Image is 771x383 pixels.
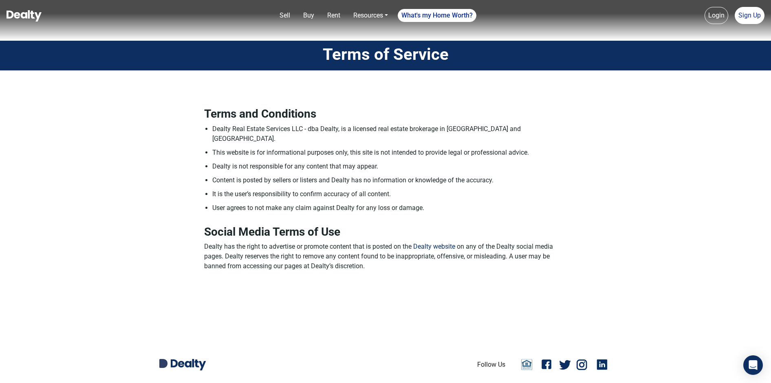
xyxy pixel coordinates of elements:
a: Sell [276,7,293,24]
a: Linkedin [595,357,612,373]
li: Dealty is not responsible for any content that may appear. [212,162,567,171]
h1: Terms of Service [6,45,765,64]
li: User agrees to not make any claim against Dealty for any loss or damage. [212,203,567,213]
a: Facebook [539,357,555,373]
li: Follow Us [477,360,505,370]
a: Resources [350,7,391,24]
a: What's my Home Worth? [398,9,476,22]
li: This website is for informational purposes only, this site is not intended to provide legal or pr... [212,148,567,158]
div: Dealty has the right to advertise or promote content that is posted on the on any of the Dealty s... [192,95,579,283]
a: Buy [300,7,317,24]
h4: Terms and Conditions [204,107,567,121]
a: Sign Up [735,7,764,24]
a: Email [518,359,535,371]
h4: Social Media Terms of Use [204,225,567,239]
li: It is the user’s responsibility to confirm accuracy of all content. [212,189,567,199]
li: Content is posted by sellers or listers and Dealty has no information or knowledge of the accuracy. [212,175,567,185]
img: Dealty [171,359,206,370]
li: Dealty Real Estate Services LLC - dba Dealty, is a licensed real estate brokerage in [GEOGRAPHIC_... [212,124,567,144]
div: Open Intercom Messenger [743,355,763,375]
a: Instagram [575,357,591,373]
a: Dealty website [412,243,457,250]
a: Twitter [559,357,571,373]
a: Login [705,7,728,24]
img: Dealty - Buy, Sell & Rent Homes [7,10,42,22]
a: Rent [324,7,344,24]
img: Dealty D [159,359,167,368]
